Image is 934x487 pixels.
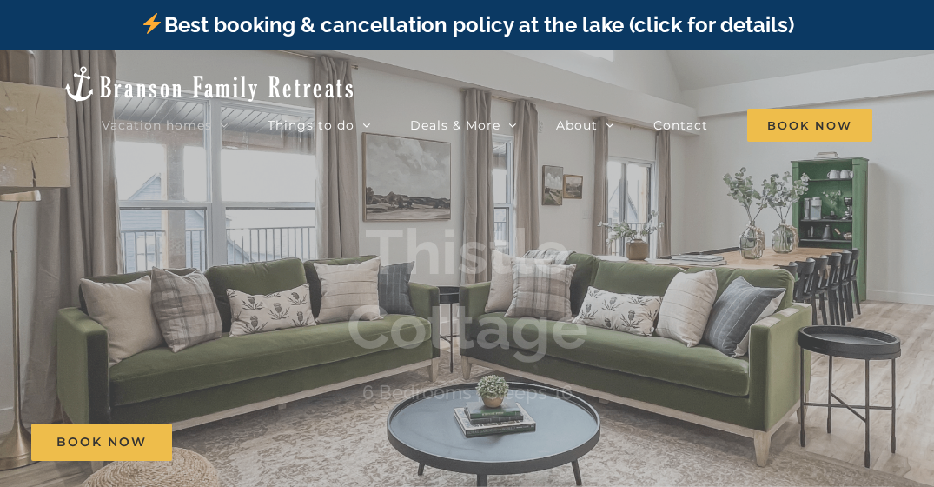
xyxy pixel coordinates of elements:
[653,119,708,131] span: Contact
[410,119,500,131] span: Deals & More
[142,13,162,34] img: ⚡️
[56,435,147,450] span: Book Now
[653,108,708,143] a: Contact
[268,108,371,143] a: Things to do
[556,119,598,131] span: About
[347,215,588,364] b: Thistle Cottage
[362,380,573,403] h4: 6 Bedrooms | Sleeps 16
[31,424,172,461] a: Book Now
[62,64,356,103] img: Branson Family Retreats Logo
[268,119,354,131] span: Things to do
[556,108,614,143] a: About
[410,108,517,143] a: Deals & More
[102,119,212,131] span: Vacation homes
[140,12,793,37] a: Best booking & cancellation policy at the lake (click for details)
[102,108,872,143] nav: Main Menu
[102,108,229,143] a: Vacation homes
[747,109,872,142] span: Book Now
